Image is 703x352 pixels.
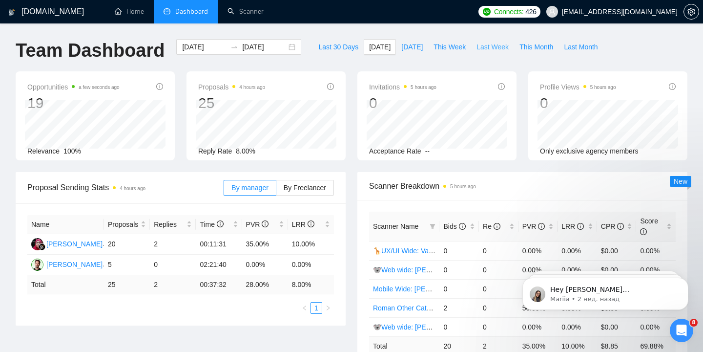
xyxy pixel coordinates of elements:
img: gigradar-bm.png [39,243,45,250]
span: 100% [63,147,81,155]
span: By Freelancer [284,184,326,192]
a: searchScanner [227,7,264,16]
button: [DATE] [396,39,428,55]
span: info-circle [494,223,500,230]
td: 8.00 % [288,275,334,294]
span: Opportunities [27,81,120,93]
span: Hey [PERSON_NAME][EMAIL_ADDRESS][DOMAIN_NAME], Looks like your Upwork agency [PERSON_NAME] Design... [42,28,166,192]
time: 4 hours ago [120,186,145,191]
span: PVR [522,222,545,230]
iframe: Intercom live chat [670,319,693,342]
iframe: Intercom notifications сообщение [508,257,703,326]
td: 0 [479,298,518,317]
li: Next Page [322,302,334,314]
span: New [674,177,687,185]
span: Bids [443,222,465,230]
td: 02:21:40 [196,255,242,275]
button: right [322,302,334,314]
span: info-circle [538,223,545,230]
span: info-circle [308,220,314,227]
span: Proposals [108,219,139,230]
td: 2 [150,275,196,294]
div: 0 [369,94,436,112]
td: 2 [439,298,479,317]
td: $0.00 [597,241,637,260]
span: Connects: [494,6,523,17]
button: Last Month [558,39,603,55]
td: 00:37:32 [196,275,242,294]
span: right [325,305,331,311]
span: info-circle [640,228,647,235]
a: RV[PERSON_NAME] [31,260,103,268]
span: Last 30 Days [318,42,358,52]
td: 10.00% [288,234,334,255]
td: 0.00% [558,317,597,336]
td: 0 [439,260,479,279]
td: 0.00% [636,241,676,260]
span: PVR [246,220,269,228]
input: Start date [182,42,227,52]
span: info-circle [156,83,163,90]
img: D [31,238,43,250]
th: Proposals [104,215,150,234]
span: LRR [292,220,314,228]
td: 0.00% [636,317,676,336]
span: user [549,8,556,15]
td: 00:11:31 [196,234,242,255]
button: Last 30 Days [313,39,364,55]
span: info-circle [498,83,505,90]
td: 0 [439,317,479,336]
td: 20 [104,234,150,255]
td: 0 [439,279,479,298]
span: Last Month [564,42,598,52]
td: 0.00% [518,317,558,336]
div: 25 [198,94,265,112]
button: This Week [428,39,471,55]
td: 0.00% [288,255,334,275]
button: Last Week [471,39,514,55]
input: End date [242,42,287,52]
div: 19 [27,94,120,112]
span: Profile Views [540,81,616,93]
span: -- [425,147,430,155]
span: Scanner Name [373,222,418,230]
span: info-circle [327,83,334,90]
span: Dashboard [175,7,208,16]
span: This Week [434,42,466,52]
span: filter [430,223,435,229]
button: left [299,302,310,314]
td: 0 [439,241,479,260]
span: Time [200,220,223,228]
span: [DATE] [401,42,423,52]
span: to [230,43,238,51]
span: info-circle [577,223,584,230]
span: LRR [561,222,584,230]
time: 5 hours ago [590,85,616,90]
h1: Team Dashboard [16,39,165,62]
time: 5 hours ago [411,85,436,90]
td: 0.00% [242,255,288,275]
td: 35.00% [242,234,288,255]
td: 0 [479,260,518,279]
span: left [302,305,308,311]
span: info-circle [669,83,676,90]
td: 0 [150,255,196,275]
span: setting [684,8,699,16]
th: Name [27,215,104,234]
td: 5 [104,255,150,275]
span: dashboard [164,8,170,15]
th: Replies [150,215,196,234]
td: 0 [479,241,518,260]
td: $0.00 [597,317,637,336]
span: filter [428,219,437,234]
div: [PERSON_NAME] [46,239,103,249]
p: Message from Mariia, sent 2 нед. назад [42,38,168,46]
span: info-circle [262,220,269,227]
a: 1 [311,303,322,313]
span: Proposal Sending Stats [27,181,224,194]
span: Score [640,217,658,236]
span: 8.00% [236,147,255,155]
